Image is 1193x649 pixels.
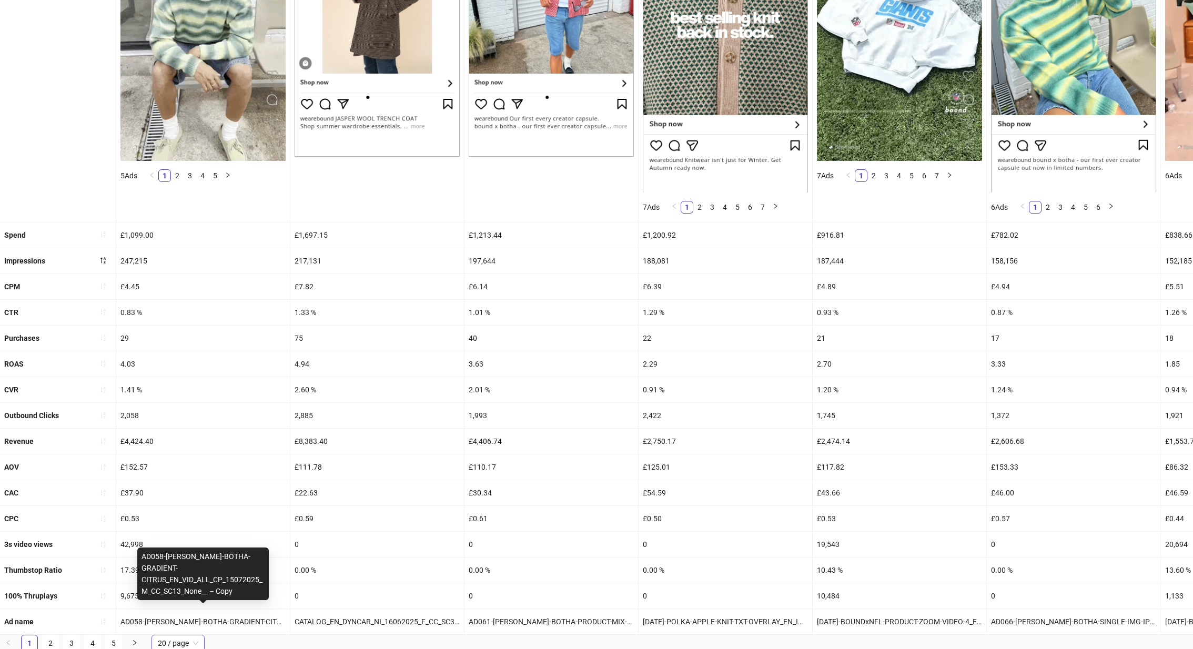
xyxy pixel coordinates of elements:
b: Revenue [4,437,34,445]
a: 2 [694,201,705,213]
li: 5 [731,201,744,214]
b: CTR [4,308,18,317]
b: ROAS [4,360,24,368]
div: 197,644 [464,248,638,273]
div: 22 [639,326,812,351]
li: Next Page [1105,201,1117,214]
div: 1,372 [987,403,1160,428]
b: 3s video views [4,540,53,549]
div: £117.82 [813,454,986,480]
div: 0 [464,583,638,609]
a: 7 [757,201,769,213]
div: 0.91 % [639,377,812,402]
a: 1 [1029,201,1041,213]
div: 10,484 [813,583,986,609]
div: 2.29 [639,351,812,377]
div: £8,383.40 [290,429,464,454]
div: 1.41 % [116,377,290,402]
span: sort-ascending [99,438,107,445]
div: £0.59 [290,506,464,531]
div: 0 [290,583,464,609]
div: £0.53 [813,506,986,531]
div: 10.43 % [813,557,986,583]
a: 2 [868,170,879,181]
a: 5 [732,201,743,213]
div: £2,606.68 [987,429,1160,454]
a: 4 [1067,201,1079,213]
div: [DATE]-POLKA-APPLE-KNIT-TXT-OVERLAY_EN_IMG_CP_19082025_M_CC_SC1_None_ [639,609,812,634]
div: 2.01 % [464,377,638,402]
div: £916.81 [813,222,986,248]
span: sort-ascending [99,515,107,522]
div: £1,200.92 [639,222,812,248]
div: £1,697.15 [290,222,464,248]
li: 2 [693,201,706,214]
div: £6.39 [639,274,812,299]
li: 1 [158,169,171,182]
span: sort-ascending [99,334,107,341]
div: 0.00 % [464,557,638,583]
div: 42,998 [116,532,290,557]
div: £1,213.44 [464,222,638,248]
b: Outbound Clicks [4,411,59,420]
div: 0.83 % [116,300,290,325]
a: 2 [171,170,183,181]
div: CATALOG_EN_DYNCAR_NI_16062025_F_CC_SC3_None_RET_CATALOG_ [290,609,464,634]
li: Next Page [769,201,782,214]
div: 17.39 % [116,557,290,583]
span: sort-ascending [99,412,107,419]
button: right [943,169,956,182]
div: 2.70 [813,351,986,377]
a: 6 [1093,201,1104,213]
div: 21 [813,326,986,351]
button: left [842,169,855,182]
span: 6 Ads [1165,171,1182,180]
div: 2,422 [639,403,812,428]
div: 1.29 % [639,300,812,325]
div: £46.00 [987,480,1160,505]
li: Previous Page [842,169,855,182]
span: left [671,203,678,209]
span: right [1108,203,1114,209]
div: £6.14 [464,274,638,299]
li: 1 [855,169,867,182]
div: 2,058 [116,403,290,428]
button: right [221,169,234,182]
div: £4,406.74 [464,429,638,454]
span: sort-ascending [99,231,107,238]
div: 0 [464,532,638,557]
div: £782.02 [987,222,1160,248]
div: £54.59 [639,480,812,505]
span: sort-ascending [99,489,107,496]
a: 3 [184,170,196,181]
span: sort-ascending [99,360,107,367]
a: 1 [681,201,693,213]
a: 1 [855,170,867,181]
div: £37.90 [116,480,290,505]
li: 5 [905,169,918,182]
div: 158,156 [987,248,1160,273]
span: sort-ascending [99,308,107,316]
a: 6 [918,170,930,181]
div: 17 [987,326,1160,351]
li: Next Page [221,169,234,182]
li: Previous Page [1016,201,1029,214]
div: £0.53 [116,506,290,531]
span: sort-ascending [99,618,107,625]
a: 4 [197,170,208,181]
b: Impressions [4,257,45,265]
li: 2 [867,169,880,182]
span: left [845,172,852,178]
li: 4 [196,169,209,182]
li: 6 [918,169,931,182]
b: Thumbstop Ratio [4,566,62,574]
b: 100% Thruplays [4,592,57,600]
span: sort-descending [99,257,107,264]
div: 3.63 [464,351,638,377]
b: CAC [4,489,18,497]
li: 3 [1054,201,1067,214]
li: 1 [1029,201,1042,214]
div: [DATE]-BOUNDxNFL-PRODUCT-ZOOM-VIDEO-4_EN_VID_CP_17092025_M_CC_SC24_None_ [813,609,986,634]
div: 9,675 [116,583,290,609]
li: 4 [1067,201,1079,214]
